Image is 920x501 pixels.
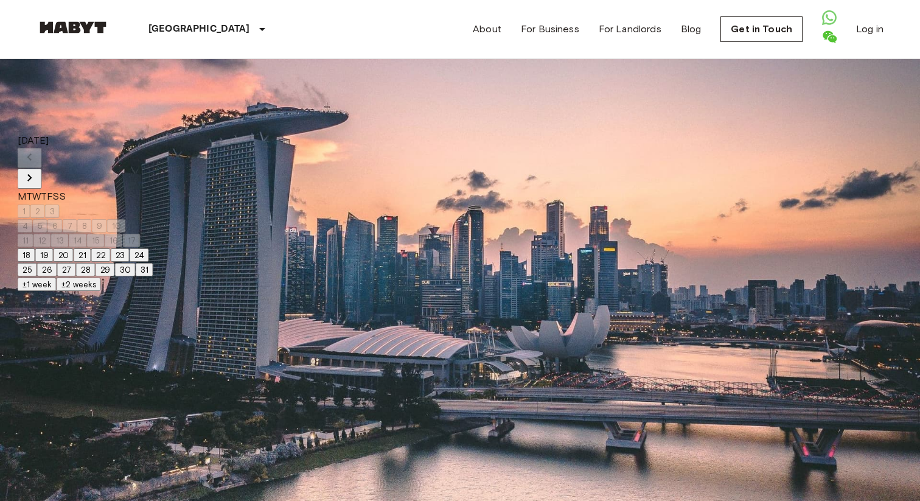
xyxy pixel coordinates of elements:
button: 17 [123,234,141,247]
button: 25 [18,263,37,276]
button: 14 [69,234,87,247]
button: 19 [35,248,54,262]
button: 6 [47,219,63,233]
img: Habyt [37,21,110,33]
button: 11 [18,234,33,247]
div: [DATE] [18,133,153,148]
button: 27 [57,263,76,276]
span: Monday [18,191,26,202]
a: For Landlords [599,22,661,37]
span: Tuesday [26,191,32,202]
span: Thursday [41,191,47,202]
button: 4 [18,219,33,233]
span: Friday [47,191,52,202]
button: 16 [105,234,123,247]
button: 24 [130,248,149,262]
button: 2 [30,205,45,218]
div: Move In Flexibility [18,277,153,292]
a: Log in [856,22,883,37]
button: ±2 weeks [57,278,101,291]
button: 31 [136,263,153,276]
button: 26 [37,263,57,276]
button: 23 [111,248,130,262]
button: ±1 week [18,278,57,291]
button: 3 [45,205,60,218]
button: 12 [33,234,51,247]
button: 30 [115,263,136,276]
button: 13 [51,234,69,247]
a: About [473,22,501,37]
button: 18 [18,248,35,262]
button: 1 [18,205,30,218]
button: 21 [74,248,91,262]
button: 10 [107,219,126,233]
span: Sunday [59,191,66,202]
button: 8 [77,219,92,233]
p: [GEOGRAPHIC_DATA] [148,22,250,37]
a: Open WeChat [822,35,837,46]
button: 28 [76,263,96,276]
button: 7 [63,219,77,233]
button: 5 [33,219,47,233]
button: 15 [87,234,105,247]
button: Previous month [18,148,42,168]
a: For Business [521,22,579,37]
button: 29 [96,263,115,276]
a: Open WhatsApp [822,16,837,27]
button: Next month [18,169,42,189]
button: 9 [92,219,107,233]
a: Get in Touch [720,16,803,42]
span: Saturday [52,191,59,202]
a: Blog [681,22,702,37]
span: Wednesday [32,191,41,202]
button: 20 [54,248,74,262]
button: 22 [91,248,111,262]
